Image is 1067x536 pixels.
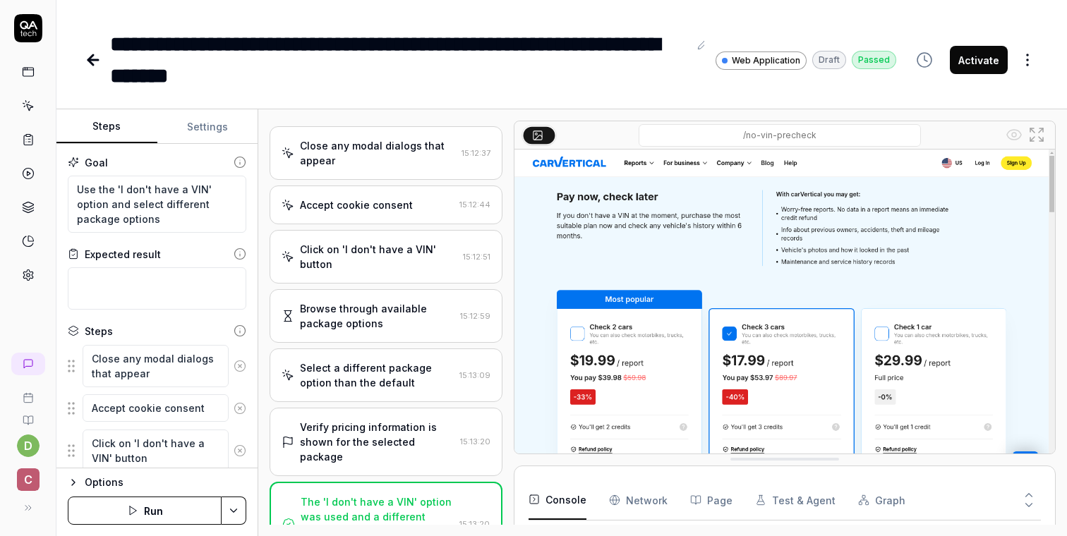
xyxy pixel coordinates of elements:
div: Suggestions [68,429,246,473]
button: Steps [56,110,157,144]
button: Graph [858,480,905,520]
time: 15:12:59 [460,311,490,321]
div: Draft [812,51,846,69]
div: Suggestions [68,394,246,423]
button: Remove step [229,352,252,380]
time: 15:12:44 [459,200,490,209]
div: Suggestions [68,344,246,388]
button: Network [609,480,668,520]
div: Expected result [85,247,161,262]
div: Passed [852,51,896,69]
a: New conversation [11,353,45,375]
div: Accept cookie consent [300,197,413,212]
div: Click on 'I don't have a VIN' button [300,242,457,272]
img: Screenshot [514,150,1055,487]
div: Steps [85,324,113,339]
time: 15:12:51 [463,252,490,262]
div: Close any modal dialogs that appear [300,138,455,168]
a: Web Application [716,51,807,70]
div: Select a different package option than the default [300,360,453,390]
button: Show all interative elements [1003,123,1025,146]
button: Remove step [229,394,252,422]
div: Options [85,474,246,491]
time: 15:12:37 [462,148,490,158]
button: c [6,457,50,494]
button: Run [68,497,222,525]
button: Options [68,474,246,491]
button: View version history [908,46,941,74]
time: 15:13:20 [459,519,490,529]
a: Book a call with us [6,381,50,403]
button: Page [690,480,733,520]
button: Test & Agent [755,480,836,520]
span: Web Application [732,54,800,67]
button: Activate [950,46,1008,74]
button: Remove step [229,437,252,465]
button: Open in full screen [1025,123,1048,146]
button: Console [529,480,586,520]
div: Verify pricing information is shown for the selected package [300,420,454,464]
div: Browse through available package options [300,301,454,331]
button: d [17,434,40,457]
time: 15:13:20 [460,437,490,446]
span: c [17,468,40,491]
button: Settings [157,110,258,144]
time: 15:13:09 [459,370,490,380]
a: Documentation [6,403,50,426]
div: Goal [85,155,108,170]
